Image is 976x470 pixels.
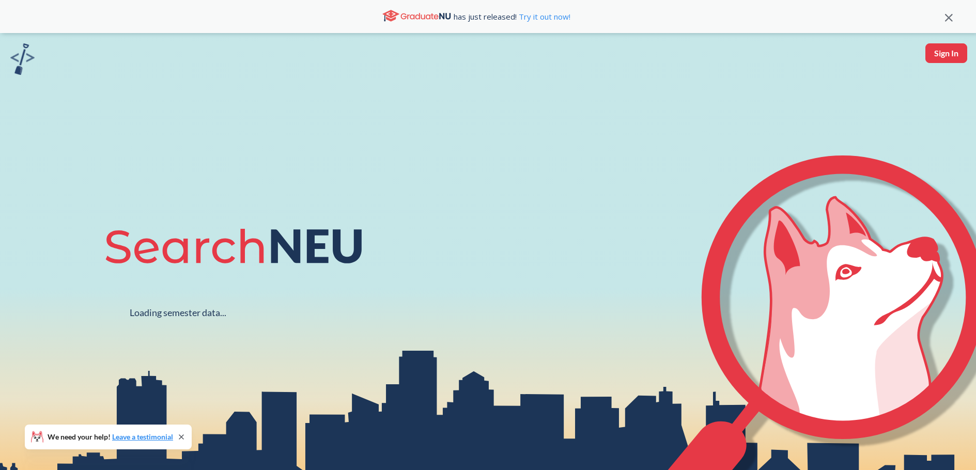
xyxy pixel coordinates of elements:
span: has just released! [454,11,570,22]
button: Sign In [925,43,967,63]
a: Leave a testimonial [112,432,173,441]
a: sandbox logo [10,43,35,78]
img: sandbox logo [10,43,35,75]
span: We need your help! [48,433,173,441]
a: Try it out now! [517,11,570,22]
div: Loading semester data... [130,307,226,319]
